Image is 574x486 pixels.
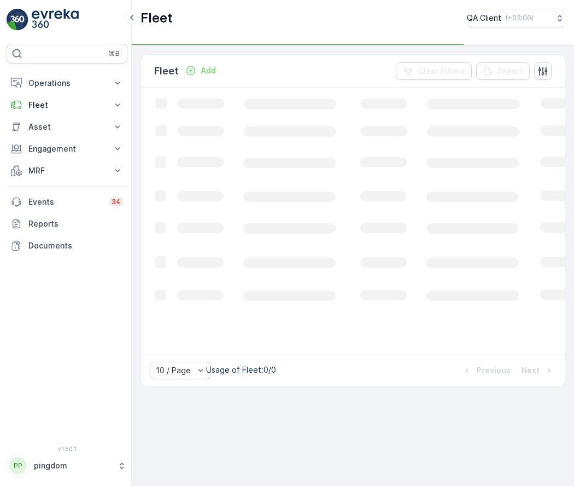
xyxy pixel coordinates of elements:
[476,62,530,80] button: Export
[467,13,501,24] p: QA Client
[467,9,565,27] button: QA Client(+03:00)
[498,66,523,77] p: Export
[418,66,465,77] p: Clear Filters
[460,364,512,377] button: Previous
[112,198,121,206] p: 34
[28,218,123,229] p: Reports
[396,62,472,80] button: Clear Filters
[477,365,511,376] p: Previous
[520,364,556,377] button: Next
[7,160,127,182] button: MRF
[7,235,127,257] a: Documents
[7,9,28,31] img: logo
[154,63,179,79] p: Fleet
[506,14,534,22] p: ( +03:00 )
[109,49,120,58] p: ⌘B
[7,454,127,477] button: PPpingdom
[7,116,127,138] button: Asset
[28,143,106,154] p: Engagement
[140,9,173,27] p: Fleet
[7,191,127,213] a: Events34
[9,457,27,475] div: PP
[7,72,127,94] button: Operations
[522,365,540,376] p: Next
[7,445,127,452] span: v 1.50.1
[7,94,127,116] button: Fleet
[7,138,127,160] button: Engagement
[7,213,127,235] a: Reports
[28,78,106,89] p: Operations
[28,100,106,111] p: Fleet
[34,460,112,471] p: pingdom
[181,64,220,77] button: Add
[28,240,123,251] p: Documents
[28,165,106,176] p: MRF
[32,9,79,31] img: logo_light-DOdMpM7g.png
[206,364,276,375] p: Usage of Fleet : 0/0
[28,196,103,207] p: Events
[28,121,106,132] p: Asset
[201,65,216,76] p: Add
